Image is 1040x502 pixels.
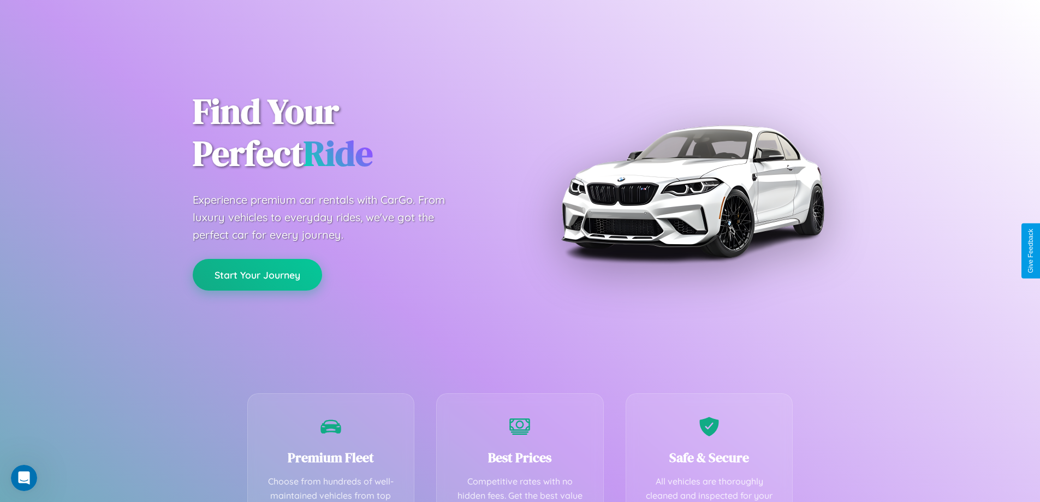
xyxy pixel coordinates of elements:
img: Premium BMW car rental vehicle [556,55,829,328]
button: Start Your Journey [193,259,322,291]
h3: Best Prices [453,448,587,466]
div: Give Feedback [1027,229,1035,273]
span: Ride [304,129,373,177]
h3: Safe & Secure [643,448,776,466]
h3: Premium Fleet [264,448,398,466]
iframe: Intercom live chat [11,465,37,491]
p: Experience premium car rentals with CarGo. From luxury vehicles to everyday rides, we've got the ... [193,191,466,244]
h1: Find Your Perfect [193,91,504,175]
